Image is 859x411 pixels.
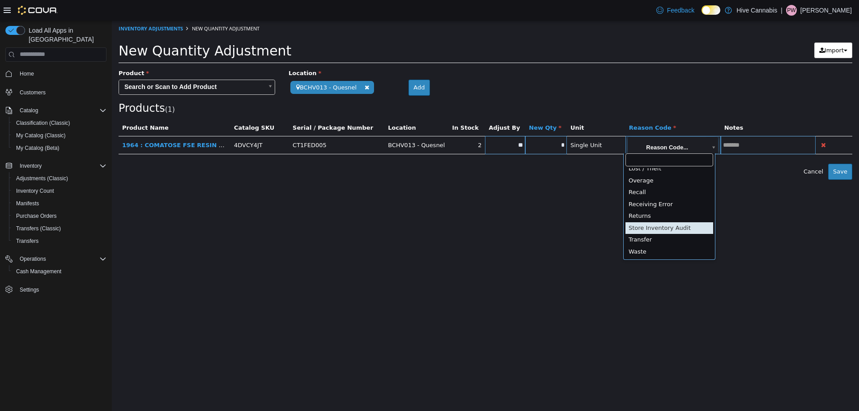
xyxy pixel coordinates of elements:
div: Recall [514,166,601,178]
button: Catalog [16,105,42,116]
span: Inventory [20,162,42,169]
button: Transfers (Classic) [9,222,110,235]
span: Transfers [13,236,106,246]
p: Hive Cannabis [736,5,777,16]
button: Customers [2,85,110,98]
span: Catalog [20,107,38,114]
span: Purchase Orders [13,211,106,221]
button: Operations [2,253,110,265]
a: Classification (Classic) [13,118,74,128]
button: Operations [16,254,50,264]
button: Settings [2,283,110,296]
span: Feedback [667,6,694,15]
a: Adjustments (Classic) [13,173,72,184]
span: PW [787,5,795,16]
span: Operations [20,255,46,263]
button: Manifests [9,197,110,210]
p: | [781,5,782,16]
span: My Catalog (Classic) [13,130,106,141]
button: Inventory [16,161,45,171]
img: Cova [18,6,58,15]
span: My Catalog (Beta) [13,143,106,153]
button: Adjustments (Classic) [9,172,110,185]
span: Cash Management [16,268,61,275]
span: Classification (Classic) [13,118,106,128]
button: My Catalog (Beta) [9,142,110,154]
span: Inventory Count [16,187,54,195]
div: Returns [514,190,601,202]
span: Manifests [13,198,106,209]
div: Lost / Theft [514,142,601,154]
span: Cash Management [13,266,106,277]
span: My Catalog (Classic) [16,132,66,139]
input: Dark Mode [702,5,720,15]
span: Customers [16,86,106,97]
a: Cash Management [13,266,65,277]
span: Transfers (Classic) [16,225,61,232]
span: Classification (Classic) [16,119,70,127]
span: Load All Apps in [GEOGRAPHIC_DATA] [25,26,106,44]
div: Transfer [514,213,601,225]
a: Inventory Count [13,186,58,196]
button: Classification (Classic) [9,117,110,129]
button: Cash Management [9,265,110,278]
a: Transfers [13,236,42,246]
span: Home [20,70,34,77]
button: Catalog [2,104,110,117]
span: Adjustments (Classic) [13,173,106,184]
div: Peyton Winslow [786,5,797,16]
p: [PERSON_NAME] [800,5,852,16]
span: Home [16,68,106,79]
button: My Catalog (Classic) [9,129,110,142]
a: Transfers (Classic) [13,223,64,234]
span: Inventory [16,161,106,171]
span: Settings [20,286,39,293]
div: Waste [514,225,601,237]
span: Transfers (Classic) [13,223,106,234]
span: Settings [16,284,106,295]
span: Manifests [16,200,39,207]
span: Operations [16,254,106,264]
span: Inventory Count [13,186,106,196]
a: Manifests [13,198,43,209]
a: Customers [16,87,49,98]
span: Customers [20,89,46,96]
a: My Catalog (Beta) [13,143,63,153]
a: Home [16,68,38,79]
a: Purchase Orders [13,211,60,221]
span: My Catalog (Beta) [16,144,60,152]
span: Catalog [16,105,106,116]
div: Receiving Error [514,178,601,190]
button: Home [2,67,110,80]
span: Purchase Orders [16,212,57,220]
span: Adjustments (Classic) [16,175,68,182]
nav: Complex example [5,64,106,319]
button: Inventory Count [9,185,110,197]
span: Transfers [16,237,38,245]
button: Inventory [2,160,110,172]
a: My Catalog (Classic) [13,130,69,141]
a: Feedback [653,1,698,19]
div: Store Inventory Audit [514,202,601,214]
button: Transfers [9,235,110,247]
button: Purchase Orders [9,210,110,222]
div: Overage [514,154,601,166]
a: Settings [16,284,43,295]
